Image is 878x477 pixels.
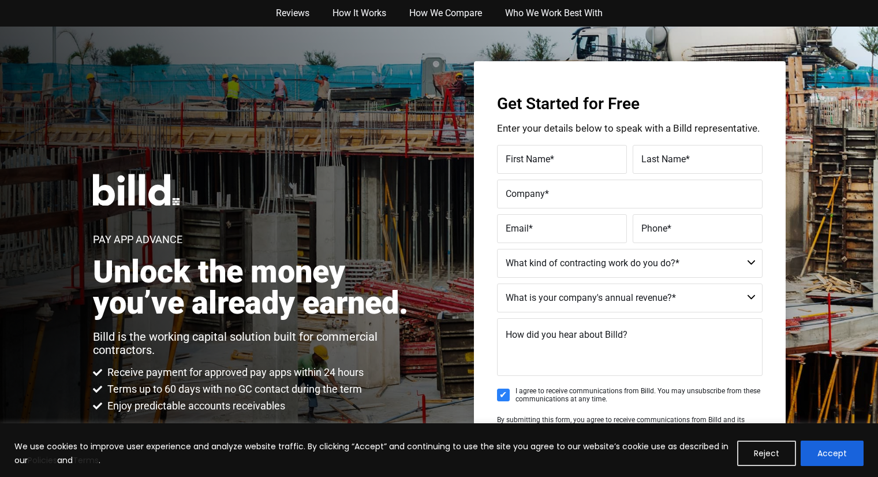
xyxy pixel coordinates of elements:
[737,441,796,466] button: Reject
[93,234,182,245] h1: Pay App Advance
[801,441,864,466] button: Accept
[641,223,667,234] span: Phone
[73,454,99,466] a: Terms
[14,439,728,467] p: We use cookies to improve user experience and analyze website traffic. By clicking “Accept” and c...
[104,366,364,379] span: Receive payment for approved pay apps within 24 hours
[515,387,763,404] span: I agree to receive communications from Billd. You may unsubscribe from these communications at an...
[506,329,627,340] span: How did you hear about Billd?
[506,154,550,165] span: First Name
[497,389,510,401] input: I agree to receive communications from Billd. You may unsubscribe from these communications at an...
[497,96,763,112] h3: Get Started for Free
[506,188,545,199] span: Company
[93,256,420,319] h2: Unlock the money you’ve already earned.
[497,124,763,133] p: Enter your details below to speak with a Billd representative.
[93,330,420,357] p: Billd is the working capital solution built for commercial contractors.
[506,223,529,234] span: Email
[497,416,745,433] span: By submitting this form, you agree to receive communications from Billd and its representatives, ...
[104,399,285,413] span: Enjoy predictable accounts receivables
[104,382,362,396] span: Terms up to 60 days with no GC contact during the term
[641,154,686,165] span: Last Name
[28,454,57,466] a: Policies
